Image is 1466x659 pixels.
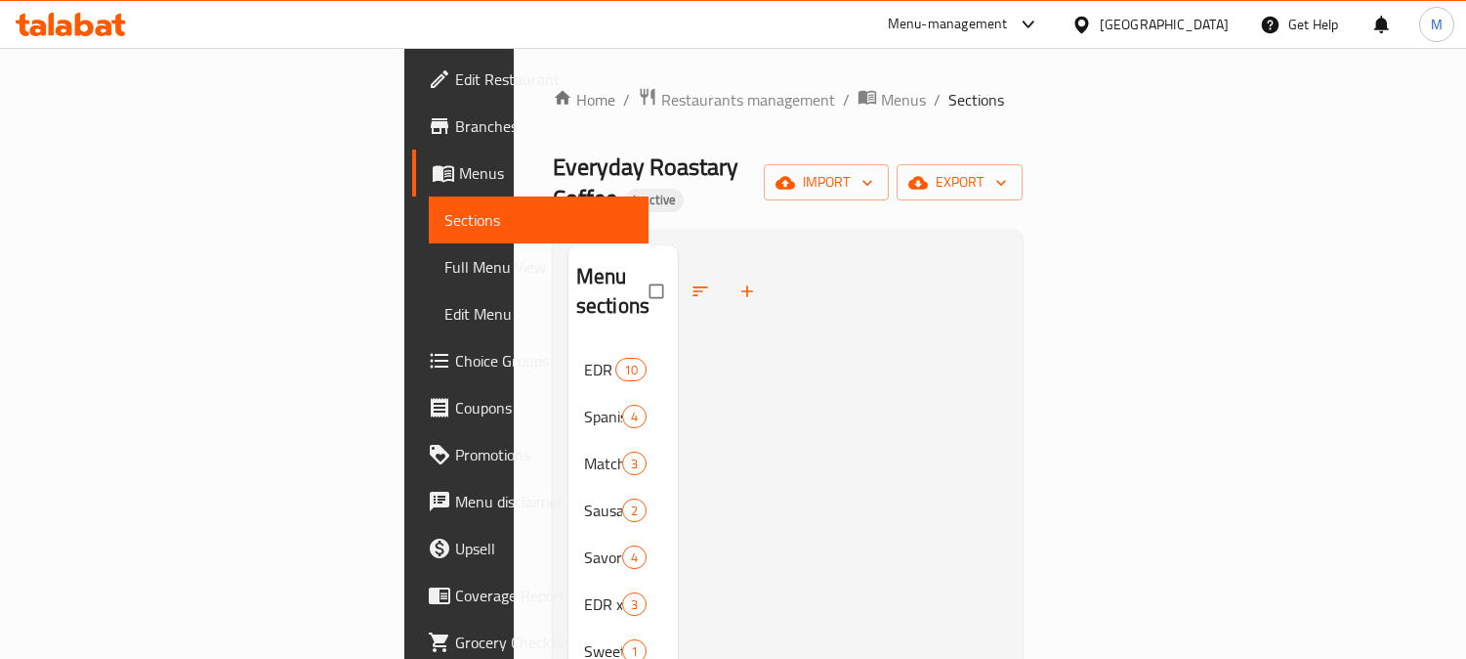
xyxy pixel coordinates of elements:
[455,114,634,138] span: Branches
[568,393,678,440] div: Spanish Latte4
[1431,14,1443,35] span: M
[888,13,1008,36] div: Menu-management
[638,87,835,112] a: Restaurants management
[623,595,646,614] span: 3
[429,197,649,243] a: Sections
[622,499,647,522] div: items
[444,208,634,232] span: Sections
[412,56,649,103] a: Edit Restaurant
[615,358,647,381] div: items
[584,405,622,428] span: Spanish Latte
[553,87,1024,112] nav: breadcrumb
[661,88,835,111] span: Restaurants management
[455,349,634,373] span: Choice Groups
[459,161,634,185] span: Menus
[616,361,646,379] span: 10
[444,255,634,279] span: Full Menu View
[623,455,646,473] span: 3
[623,408,646,426] span: 4
[726,270,773,313] button: Add section
[584,593,622,616] span: EDR x PLAAY
[779,170,873,195] span: import
[412,478,649,525] a: Menu disclaimer
[625,192,684,208] span: Inactive
[622,546,647,569] div: items
[568,346,678,393] div: EDR Favorites10
[897,164,1023,200] button: export
[584,546,622,569] span: Savory Puffs & Pasties
[948,88,1004,111] span: Sections
[568,440,678,487] div: Matcha3
[881,88,926,111] span: Menus
[412,150,649,197] a: Menus
[444,302,634,326] span: Edit Menu
[412,337,649,384] a: Choice Groups
[638,273,679,310] span: Select all sections
[455,490,634,513] span: Menu disclaimer
[412,431,649,478] a: Promotions
[623,549,646,567] span: 4
[934,88,941,111] li: /
[584,358,615,381] span: EDR Favorites
[568,487,678,534] div: Sausage Rolls2
[843,88,850,111] li: /
[764,164,889,200] button: import
[429,243,649,290] a: Full Menu View
[584,499,622,522] span: Sausage Rolls
[584,452,622,475] span: Matcha
[679,270,726,313] span: Sort sections
[412,384,649,431] a: Coupons
[455,584,634,607] span: Coverage Report
[455,396,634,419] span: Coupons
[455,631,634,654] span: Grocery Checklist
[625,189,684,212] div: Inactive
[622,405,647,428] div: items
[623,502,646,520] span: 2
[412,525,649,572] a: Upsell
[412,103,649,150] a: Branches
[412,572,649,619] a: Coverage Report
[622,593,647,616] div: items
[568,534,678,581] div: Savory Puffs & Pasties4
[912,170,1007,195] span: export
[455,537,634,560] span: Upsell
[622,452,647,475] div: items
[429,290,649,337] a: Edit Menu
[858,87,926,112] a: Menus
[1100,14,1229,35] div: [GEOGRAPHIC_DATA]
[455,67,634,91] span: Edit Restaurant
[455,443,634,466] span: Promotions
[568,581,678,628] div: EDR x PLAAY3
